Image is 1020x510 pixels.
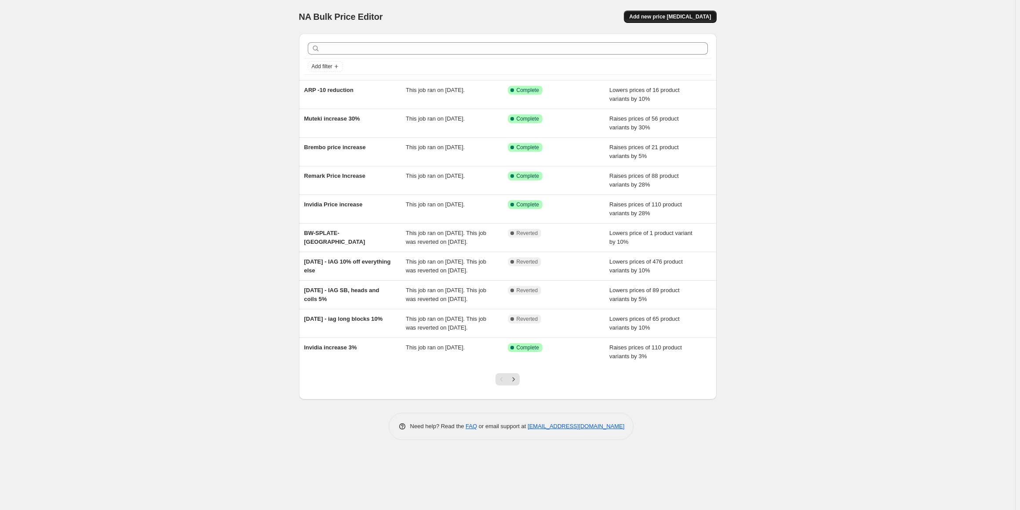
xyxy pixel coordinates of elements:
[517,316,538,323] span: Reverted
[609,344,682,360] span: Raises prices of 110 product variants by 3%
[304,258,391,274] span: [DATE] - IAG 10% off everything else
[466,423,477,429] a: FAQ
[304,144,366,150] span: Brembo price increase
[406,258,486,274] span: This job ran on [DATE]. This job was reverted on [DATE].
[304,316,383,322] span: [DATE] - iag long blocks 10%
[609,201,682,216] span: Raises prices of 110 product variants by 28%
[517,201,539,208] span: Complete
[609,258,683,274] span: Lowers prices of 476 product variants by 10%
[517,115,539,122] span: Complete
[495,373,520,385] nav: Pagination
[517,230,538,237] span: Reverted
[312,63,332,70] span: Add filter
[304,344,357,351] span: Invidia increase 3%
[517,144,539,151] span: Complete
[304,201,363,208] span: Invidia Price increase
[609,230,692,245] span: Lowers price of 1 product variant by 10%
[406,287,486,302] span: This job ran on [DATE]. This job was reverted on [DATE].
[406,344,465,351] span: This job ran on [DATE].
[517,172,539,180] span: Complete
[609,115,679,131] span: Raises prices of 56 product variants by 30%
[609,316,680,331] span: Lowers prices of 65 product variants by 10%
[304,230,365,245] span: BW-SPLATE-[GEOGRAPHIC_DATA]
[406,230,486,245] span: This job ran on [DATE]. This job was reverted on [DATE].
[406,172,465,179] span: This job ran on [DATE].
[304,172,365,179] span: Remark Price Increase
[299,12,383,22] span: NA Bulk Price Editor
[308,61,343,72] button: Add filter
[517,287,538,294] span: Reverted
[477,423,528,429] span: or email support at
[406,144,465,150] span: This job ran on [DATE].
[609,172,679,188] span: Raises prices of 88 product variants by 28%
[609,287,680,302] span: Lowers prices of 89 product variants by 5%
[304,87,353,93] span: ARP -10 reduction
[629,13,711,20] span: Add new price [MEDICAL_DATA]
[517,344,539,351] span: Complete
[624,11,716,23] button: Add new price [MEDICAL_DATA]
[406,316,486,331] span: This job ran on [DATE]. This job was reverted on [DATE].
[410,423,466,429] span: Need help? Read the
[609,87,680,102] span: Lowers prices of 16 product variants by 10%
[304,287,379,302] span: [DATE] - IAG SB, heads and coils 5%
[517,258,538,265] span: Reverted
[528,423,624,429] a: [EMAIL_ADDRESS][DOMAIN_NAME]
[517,87,539,94] span: Complete
[406,87,465,93] span: This job ran on [DATE].
[507,373,520,385] button: Next
[406,201,465,208] span: This job ran on [DATE].
[304,115,360,122] span: Muteki increase 30%
[406,115,465,122] span: This job ran on [DATE].
[609,144,679,159] span: Raises prices of 21 product variants by 5%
